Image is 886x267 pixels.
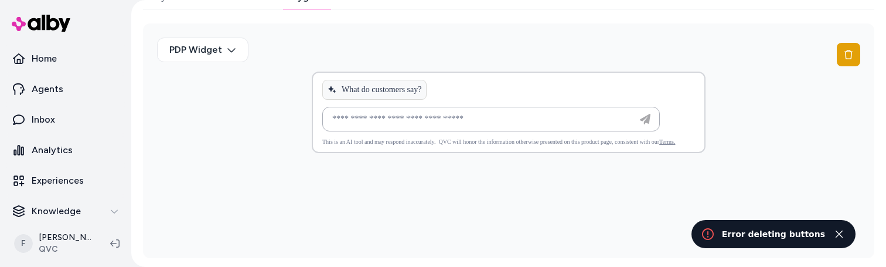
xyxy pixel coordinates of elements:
a: Home [5,45,127,73]
span: F [14,234,33,253]
span: PDP Widget [169,43,222,57]
p: Experiences [32,174,84,188]
p: Home [32,52,57,66]
button: F[PERSON_NAME]QVC [7,225,101,262]
p: Analytics [32,143,73,157]
span: QVC [39,244,91,255]
button: Knowledge [5,197,127,225]
button: Close toast [832,227,846,241]
a: Analytics [5,136,127,164]
p: [PERSON_NAME] [39,232,91,244]
a: Experiences [5,167,127,195]
a: Agents [5,75,127,103]
p: Inbox [32,113,55,127]
div: Error deleting buttons [722,227,825,241]
p: Agents [32,82,63,96]
img: alby Logo [12,15,70,32]
button: PDP Widget [157,38,248,62]
p: Knowledge [32,204,81,218]
a: Inbox [5,106,127,134]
